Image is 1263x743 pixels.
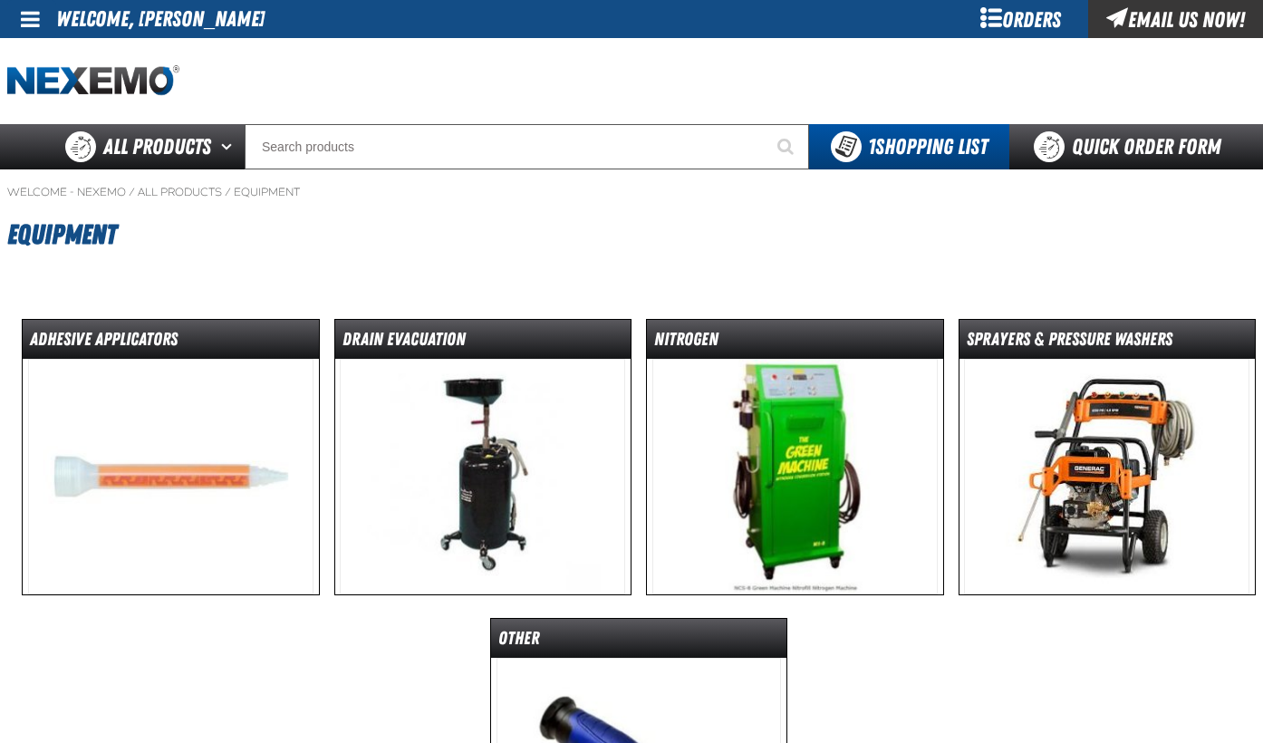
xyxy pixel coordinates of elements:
[234,185,300,199] a: Equipment
[129,185,135,199] span: /
[491,626,787,658] dt: Other
[334,319,632,595] a: Drain Evacuation
[646,319,944,595] a: Nitrogen
[138,185,222,199] a: All Products
[959,319,1257,595] a: Sprayers & Pressure Washers
[28,359,313,594] img: Adhesive Applicators
[103,130,211,163] span: All Products
[764,124,809,169] button: Start Searching
[7,65,179,97] img: Nexemo logo
[647,327,943,359] dt: Nitrogen
[652,359,938,594] img: Nitrogen
[7,185,126,199] a: Welcome - Nexemo
[1009,124,1255,169] a: Quick Order Form
[335,327,631,359] dt: Drain Evacuation
[959,327,1256,359] dt: Sprayers & Pressure Washers
[809,124,1009,169] button: You have 1 Shopping List. Open to view details
[23,327,319,359] dt: Adhesive Applicators
[7,185,1256,199] nav: Breadcrumbs
[340,359,625,594] img: Drain Evacuation
[215,124,245,169] button: Open All Products pages
[225,185,231,199] span: /
[868,134,875,159] strong: 1
[245,124,809,169] input: Search
[22,319,320,595] a: Adhesive Applicators
[7,210,1256,259] h1: Equipment
[964,359,1249,594] img: Sprayers & Pressure Washers
[7,65,179,97] a: Home
[868,134,988,159] span: Shopping List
